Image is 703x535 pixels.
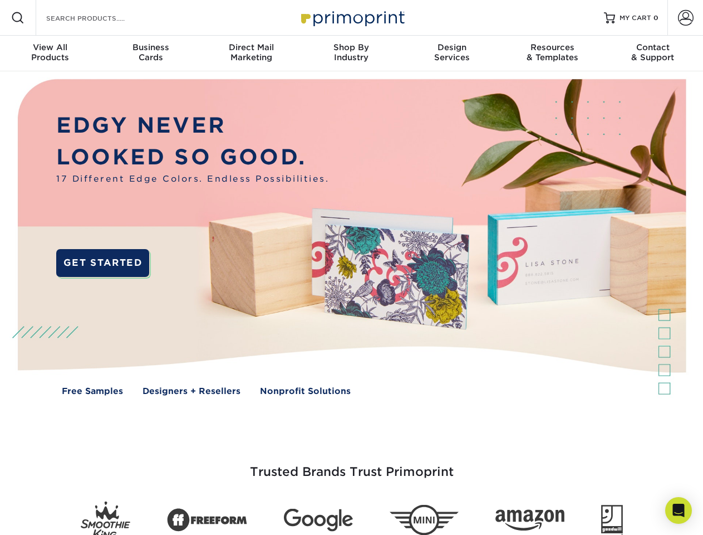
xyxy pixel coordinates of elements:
span: 17 Different Edge Colors. Endless Possibilities. [56,173,329,186]
a: Nonprofit Solutions [260,385,351,398]
a: Designers + Resellers [142,385,240,398]
img: Google [284,509,353,532]
span: Resources [502,42,602,52]
span: MY CART [620,13,651,23]
div: Cards [100,42,200,62]
a: Shop ByIndustry [301,36,401,71]
img: Amazon [495,510,564,531]
div: Marketing [201,42,301,62]
div: Services [402,42,502,62]
span: Direct Mail [201,42,301,52]
a: DesignServices [402,36,502,71]
p: EDGY NEVER [56,110,329,142]
p: LOOKED SO GOOD. [56,142,329,173]
iframe: Google Customer Reviews [3,501,95,531]
a: GET STARTED [56,249,149,277]
a: Contact& Support [603,36,703,71]
div: Open Intercom Messenger [665,497,692,524]
img: Goodwill [601,505,623,535]
div: & Support [603,42,703,62]
h3: Trusted Brands Trust Primoprint [26,438,677,493]
a: Free Samples [62,385,123,398]
span: 0 [653,14,658,22]
span: Shop By [301,42,401,52]
a: BusinessCards [100,36,200,71]
input: SEARCH PRODUCTS..... [45,11,154,25]
span: Design [402,42,502,52]
span: Contact [603,42,703,52]
div: Industry [301,42,401,62]
a: Direct MailMarketing [201,36,301,71]
div: & Templates [502,42,602,62]
span: Business [100,42,200,52]
a: Resources& Templates [502,36,602,71]
img: Primoprint [296,6,407,30]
